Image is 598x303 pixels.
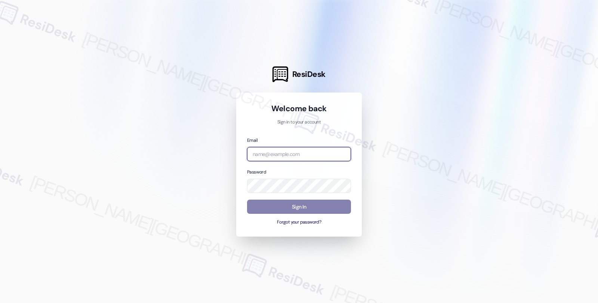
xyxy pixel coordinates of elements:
p: Sign in to your account [247,119,351,126]
input: name@example.com [247,147,351,162]
label: Password [247,169,266,175]
span: ResiDesk [292,69,326,79]
img: ResiDesk Logo [272,66,288,82]
button: Forgot your password? [247,219,351,226]
h1: Welcome back [247,103,351,114]
label: Email [247,137,258,143]
button: Sign In [247,200,351,214]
